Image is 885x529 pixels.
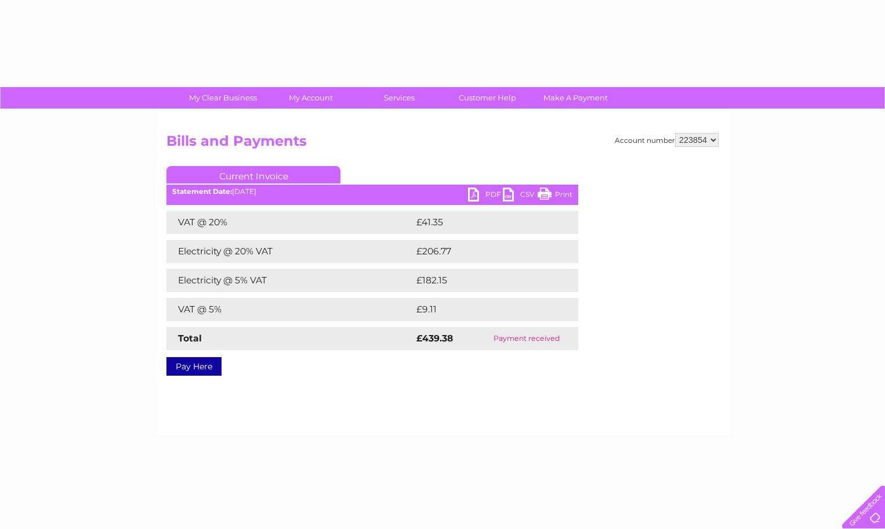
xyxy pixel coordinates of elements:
b: Statement Date: [172,187,232,196]
a: Services [351,87,447,109]
td: Electricity @ 5% VAT [166,269,414,292]
td: £206.77 [414,240,558,263]
a: My Clear Business [175,87,271,109]
td: Payment received [474,327,578,350]
td: Electricity @ 20% VAT [166,240,414,263]
a: Current Invoice [166,166,340,183]
div: Account number [615,133,719,147]
td: VAT @ 20% [166,211,414,234]
a: PDF [468,188,503,204]
a: Pay Here [166,357,222,376]
a: Customer Help [440,87,535,109]
td: £9.11 [414,298,548,321]
strong: Total [178,333,202,344]
a: CSV [503,188,538,204]
td: £182.15 [414,269,556,292]
a: Print [538,188,572,204]
a: Make A Payment [528,87,623,109]
td: £41.35 [414,211,553,234]
td: VAT @ 5% [166,298,414,321]
div: [DATE] [166,188,578,196]
a: My Account [263,87,359,109]
h2: Bills and Payments [166,133,719,155]
strong: £439.38 [416,333,453,344]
